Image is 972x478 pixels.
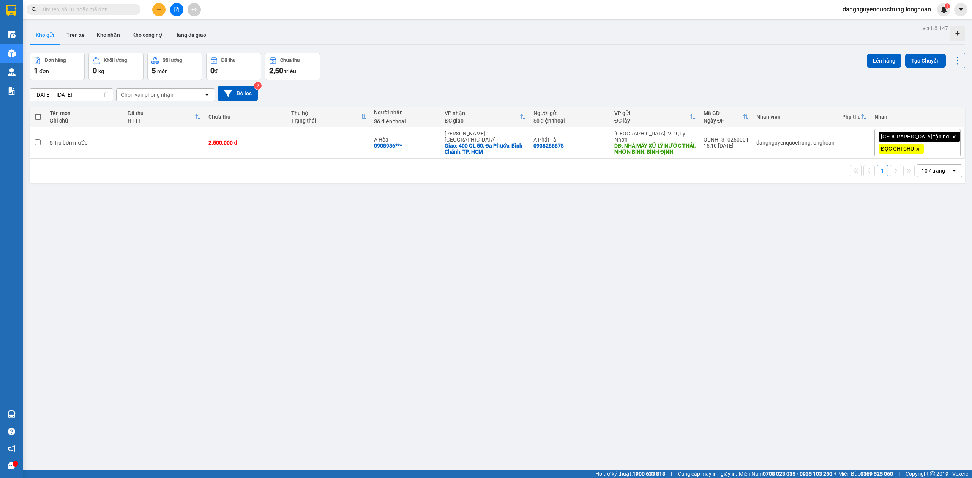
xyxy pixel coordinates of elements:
div: 0938286878 [533,143,564,149]
button: 1 [877,165,888,176]
span: Miền Nam [739,470,832,478]
div: Tạo kho hàng mới [950,26,965,41]
th: Toggle SortBy [611,107,700,127]
div: Số điện thoại [374,118,437,124]
div: Số lượng [163,58,182,63]
div: Tên món [50,110,120,116]
div: ver 1.8.147 [923,24,948,32]
input: Tìm tên, số ĐT hoặc mã đơn [42,5,131,14]
span: 5 [151,66,156,75]
div: 15:10 [DATE] [704,143,749,149]
div: ĐC giao [445,118,519,124]
span: 0 [93,66,97,75]
strong: 1900 633 818 [633,471,665,477]
span: đơn [39,68,49,74]
span: file-add [174,7,179,12]
div: [PERSON_NAME] : [GEOGRAPHIC_DATA] [445,131,525,143]
span: question-circle [8,428,15,435]
button: Khối lượng0kg [88,53,144,80]
span: triệu [284,68,296,74]
div: Ngày ĐH [704,118,743,124]
svg: open [951,168,957,174]
div: Đã thu [221,58,235,63]
div: Chọn văn phòng nhận [121,91,174,99]
div: 10 / trang [922,167,945,175]
button: file-add [170,3,183,16]
div: Ghi chú [50,118,120,124]
img: icon-new-feature [940,6,947,13]
div: Nhãn [874,114,961,120]
strong: 0708 023 035 - 0935 103 250 [763,471,832,477]
th: Toggle SortBy [287,107,370,127]
img: warehouse-icon [8,68,16,76]
button: Hàng đã giao [168,26,212,44]
div: Chưa thu [280,58,300,63]
button: plus [152,3,166,16]
svg: open [204,92,210,98]
button: Đã thu0đ [206,53,261,80]
button: Chưa thu2,50 triệu [265,53,320,80]
span: ĐỌC GHI CHÚ [881,145,914,152]
div: Mã GD [704,110,743,116]
button: Kho gửi [30,26,60,44]
th: Toggle SortBy [124,107,205,127]
strong: 0369 525 060 [860,471,893,477]
div: 2.500.000 đ [208,140,284,146]
span: 1 [946,3,948,9]
span: | [671,470,672,478]
div: Chưa thu [208,114,284,120]
button: Lên hàng [867,54,901,68]
span: 2,50 [269,66,283,75]
button: Kho nhận [91,26,126,44]
button: Đơn hàng1đơn [30,53,85,80]
button: Tạo Chuyến [905,54,946,68]
div: DĐ: NHÀ MÁY XỬ LÝ NƯỚC THẢI, NHƠN BÌNH, BÌNH ĐỊNH [614,143,696,155]
span: message [8,462,15,469]
span: ⚪️ [834,472,836,475]
button: Trên xe [60,26,91,44]
th: Toggle SortBy [700,107,753,127]
span: Cung cấp máy in - giấy in: [678,470,737,478]
span: [GEOGRAPHIC_DATA] tận nơi [881,133,950,140]
img: logo-vxr [6,5,16,16]
div: Số điện thoại [533,118,607,124]
button: Bộ lọc [218,86,258,101]
div: Người nhận [374,109,437,115]
div: Đã thu [128,110,195,116]
div: A Phát Tài [533,137,607,143]
div: Trạng thái [291,118,360,124]
div: QUNH1310250001 [704,137,749,143]
span: Hỗ trợ kỹ thuật: [595,470,665,478]
span: plus [156,7,162,12]
span: search [32,7,37,12]
span: 1 [34,66,38,75]
div: Phụ thu [842,114,861,120]
div: ĐC lấy [614,118,690,124]
button: aim [188,3,201,16]
span: caret-down [958,6,964,13]
span: | [899,470,900,478]
div: VP nhận [445,110,519,116]
div: A Hòa [374,137,437,143]
div: Khối lượng [104,58,127,63]
sup: 1 [945,3,950,9]
img: warehouse-icon [8,49,16,57]
sup: 2 [254,82,262,90]
div: dangnguyenquoctrung.longhoan [756,140,835,146]
span: 0 [210,66,215,75]
img: warehouse-icon [8,30,16,38]
input: Select a date range. [30,89,113,101]
div: Đơn hàng [45,58,66,63]
button: Kho công nợ [126,26,168,44]
img: solution-icon [8,87,16,95]
span: notification [8,445,15,452]
div: HTTT [128,118,195,124]
span: dangnguyenquoctrung.longhoan [836,5,937,14]
span: Miền Bắc [838,470,893,478]
span: đ [215,68,218,74]
div: VP gửi [614,110,690,116]
img: warehouse-icon [8,410,16,418]
button: caret-down [954,3,967,16]
th: Toggle SortBy [441,107,529,127]
span: copyright [930,471,935,476]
